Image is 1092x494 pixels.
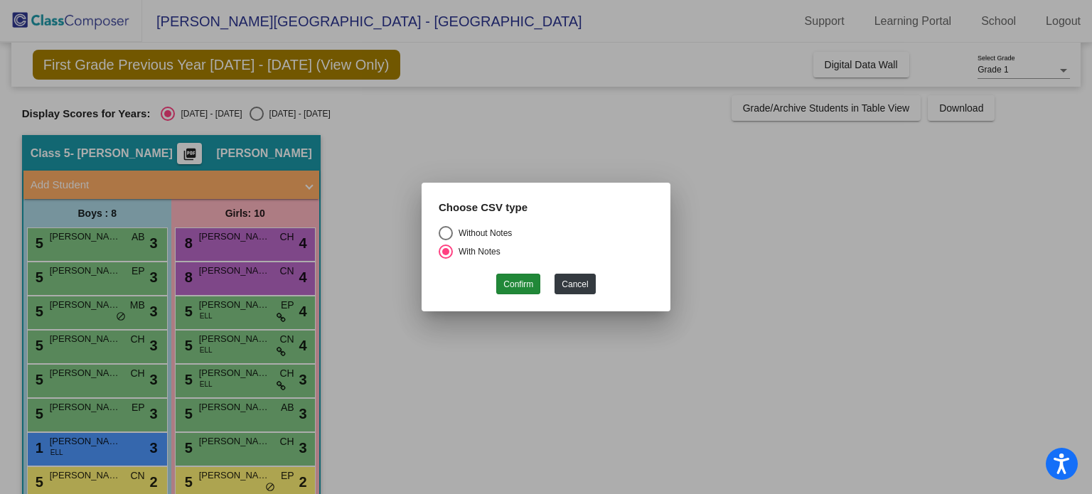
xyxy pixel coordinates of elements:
mat-radio-group: Select an option [439,226,653,263]
div: With Notes [453,245,500,258]
label: Choose CSV type [439,200,528,216]
button: Confirm [496,274,540,294]
button: Cancel [555,274,595,294]
div: Without Notes [453,227,512,240]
